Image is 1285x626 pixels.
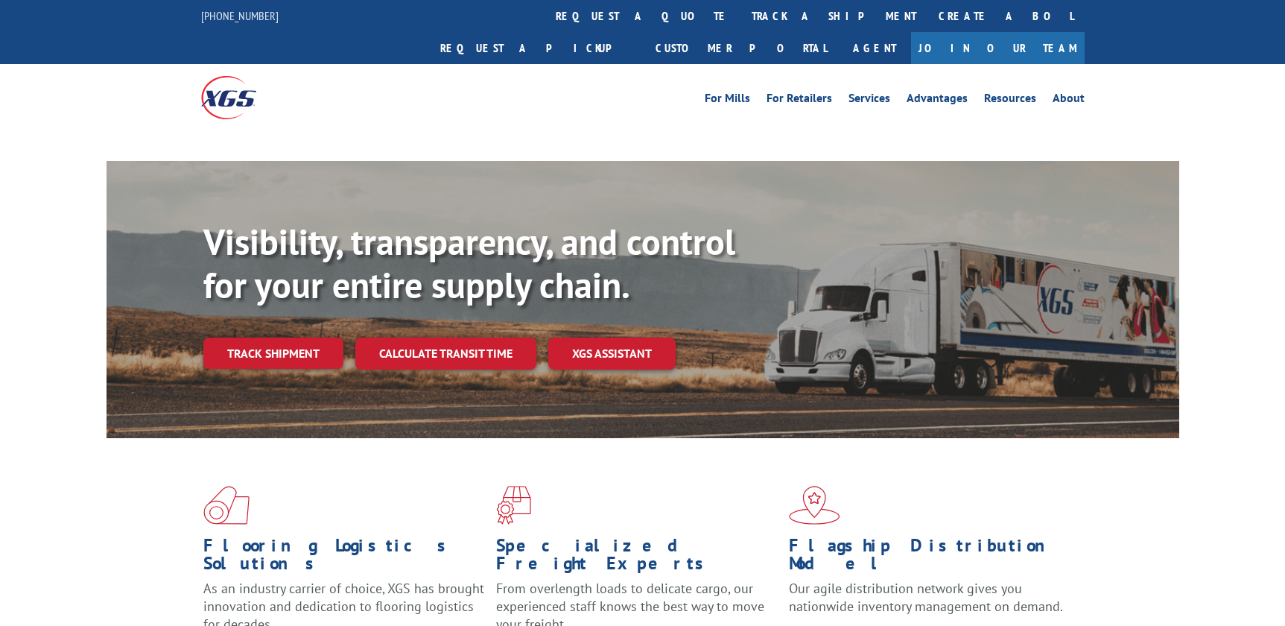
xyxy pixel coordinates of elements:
[848,92,890,109] a: Services
[907,92,968,109] a: Advantages
[203,338,343,369] a: Track shipment
[1053,92,1085,109] a: About
[203,537,485,580] h1: Flooring Logistics Solutions
[838,32,911,64] a: Agent
[789,486,840,525] img: xgs-icon-flagship-distribution-model-red
[911,32,1085,64] a: Join Our Team
[767,92,832,109] a: For Retailers
[789,537,1070,580] h1: Flagship Distribution Model
[203,486,250,525] img: xgs-icon-total-supply-chain-intelligence-red
[429,32,644,64] a: Request a pickup
[644,32,838,64] a: Customer Portal
[705,92,750,109] a: For Mills
[789,580,1063,615] span: Our agile distribution network gives you nationwide inventory management on demand.
[355,338,536,370] a: Calculate transit time
[201,8,279,23] a: [PHONE_NUMBER]
[984,92,1036,109] a: Resources
[496,537,778,580] h1: Specialized Freight Experts
[548,338,676,370] a: XGS ASSISTANT
[496,486,531,525] img: xgs-icon-focused-on-flooring-red
[203,218,735,308] b: Visibility, transparency, and control for your entire supply chain.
